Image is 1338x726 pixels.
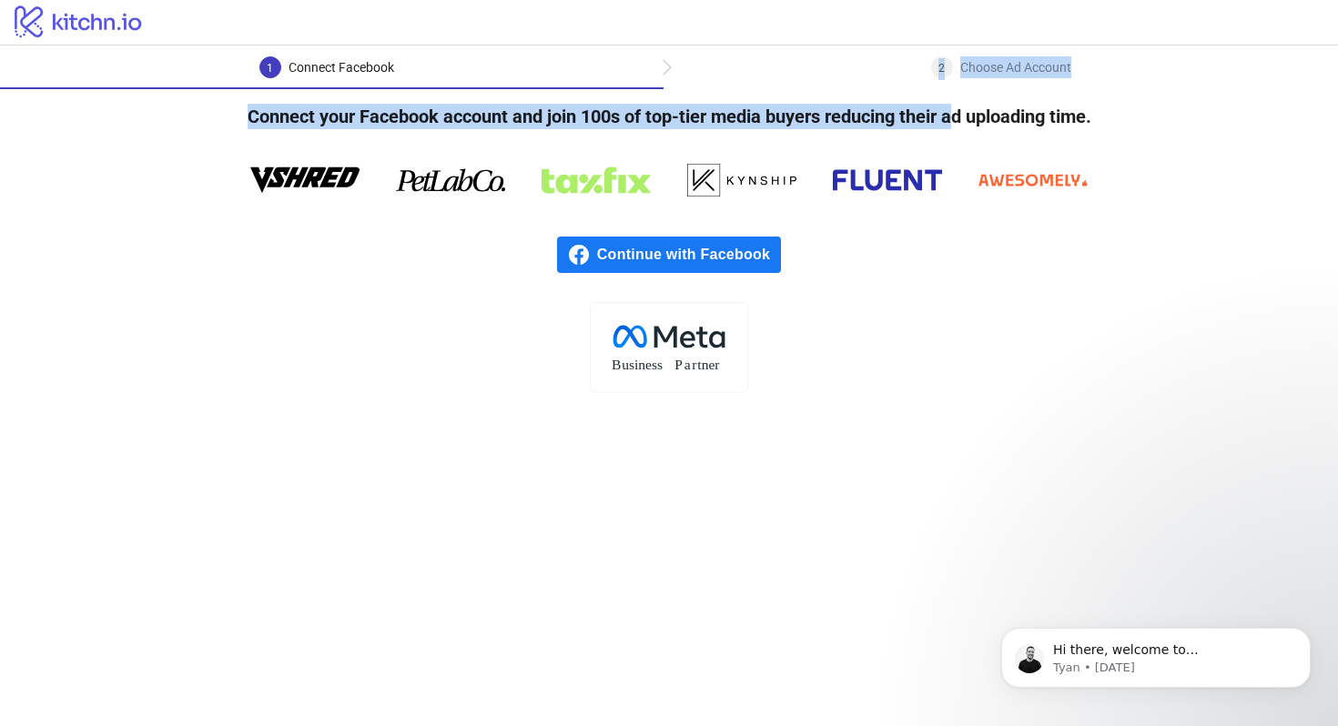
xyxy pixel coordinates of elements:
[557,237,781,273] a: Continue with Facebook
[674,357,683,372] tspan: P
[612,357,621,372] tspan: B
[692,357,697,372] tspan: r
[79,53,313,176] span: Hi there, welcome to [DOMAIN_NAME]. I'll reach out via e-mail separately, but just wanted you to ...
[79,70,314,86] p: Message from Tyan, sent 6d ago
[684,357,691,372] tspan: a
[622,357,663,372] tspan: usiness
[938,62,945,75] span: 2
[289,56,394,78] div: Connect Facebook
[960,56,1071,78] div: Choose Ad Account
[974,590,1338,717] iframe: Intercom notifications message
[697,357,720,372] tspan: tner
[218,89,1120,144] h4: Connect your Facebook account and join 100s of top-tier media buyers reducing their ad uploading ...
[597,237,781,273] span: Continue with Facebook
[267,62,273,75] span: 1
